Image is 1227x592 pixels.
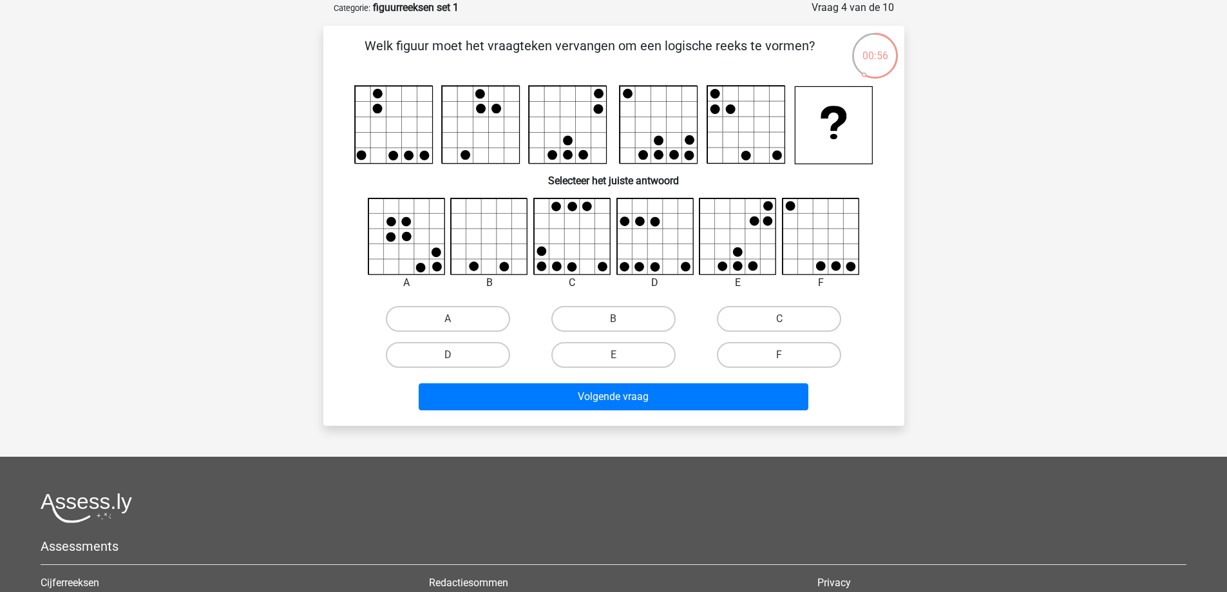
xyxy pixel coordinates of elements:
button: Volgende vraag [419,383,808,410]
div: F [772,275,870,291]
label: A [386,306,510,332]
label: D [386,342,510,368]
label: E [551,342,676,368]
div: B [441,275,538,291]
a: Redactiesommen [429,577,508,589]
label: C [717,306,841,332]
a: Privacy [817,577,851,589]
div: A [358,275,455,291]
div: 00:56 [851,32,899,64]
label: B [551,306,676,332]
strong: figuurreeksen set 1 [373,1,459,14]
label: F [717,342,841,368]
small: Categorie: [334,3,370,13]
div: C [524,275,621,291]
a: Cijferreeksen [41,577,99,589]
h6: Selecteer het juiste antwoord [344,164,884,187]
div: E [689,275,786,291]
p: Welk figuur moet het vraagteken vervangen om een logische reeks te vormen? [344,36,835,75]
img: Assessly logo [41,493,132,523]
h5: Assessments [41,539,1186,554]
div: D [607,275,704,291]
